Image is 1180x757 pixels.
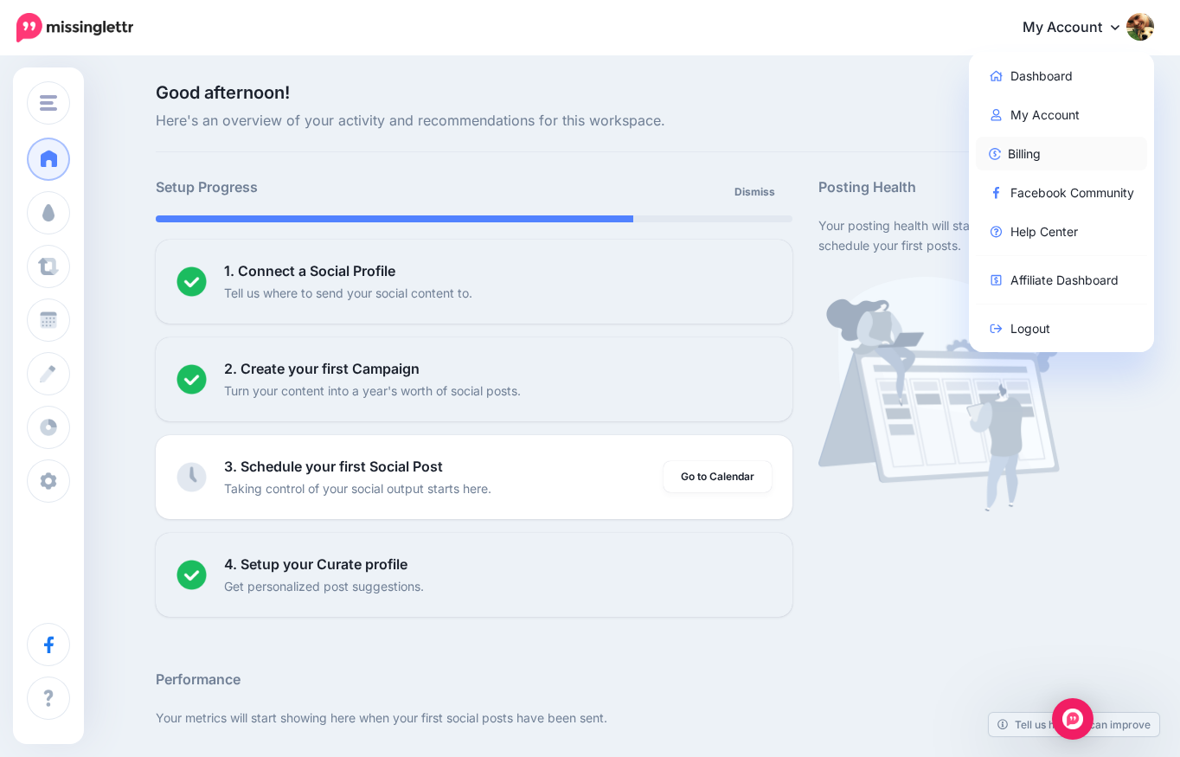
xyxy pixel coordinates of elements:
[224,478,491,498] p: Taking control of your social output starts here.
[976,137,1148,170] a: Billing
[156,82,290,103] span: Good afternoon!
[176,266,207,297] img: checked-circle.png
[664,461,772,492] a: Go to Calendar
[224,381,521,401] p: Turn your content into a year's worth of social posts.
[224,576,424,596] p: Get personalized post suggestions.
[976,311,1148,345] a: Logout
[976,59,1148,93] a: Dashboard
[1005,7,1154,49] a: My Account
[156,110,793,132] span: Here's an overview of your activity and recommendations for this workspace.
[224,360,420,377] b: 2. Create your first Campaign
[818,215,1124,255] p: Your posting health will start showing here once you schedule your first posts.
[156,176,474,198] h5: Setup Progress
[976,98,1148,132] a: My Account
[976,176,1148,209] a: Facebook Community
[176,462,207,492] img: clock-grey.png
[176,364,207,395] img: checked-circle.png
[976,215,1148,248] a: Help Center
[969,52,1155,352] div: My Account
[224,555,407,573] b: 4. Setup your Curate profile
[224,458,443,475] b: 3. Schedule your first Social Post
[989,713,1159,736] a: Tell us how we can improve
[818,176,1124,198] h5: Posting Health
[224,262,395,279] b: 1. Connect a Social Profile
[156,669,1125,690] h5: Performance
[176,560,207,590] img: checked-circle.png
[16,13,133,42] img: Missinglettr
[156,708,1125,728] p: Your metrics will start showing here when your first social posts have been sent.
[224,283,472,303] p: Tell us where to send your social content to.
[976,263,1148,297] a: Affiliate Dashboard
[818,277,1060,511] img: calendar-waiting.png
[724,176,786,208] a: Dismiss
[989,148,1001,160] img: revenue-blue.png
[1052,698,1093,740] div: Open Intercom Messenger
[40,95,57,111] img: menu.png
